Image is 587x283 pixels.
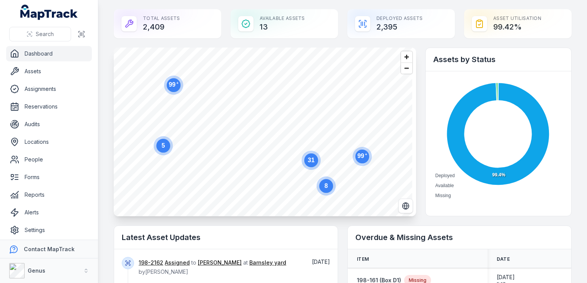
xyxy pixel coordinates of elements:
a: Assets [6,64,92,79]
a: Assigned [165,259,190,267]
text: 8 [325,183,328,189]
button: Switch to Satellite View [398,199,413,213]
h2: Overdue & Missing Assets [355,232,564,243]
a: Reports [6,187,92,202]
text: 99 [169,81,179,88]
a: Forms [6,169,92,185]
a: Barnsley yard [249,259,286,267]
a: MapTrack [20,5,78,20]
time: 29/08/2025, 3:19:43 pm [312,258,330,265]
a: Audits [6,117,92,132]
a: Settings [6,222,92,238]
span: Available [435,183,454,188]
span: Date [497,256,510,262]
button: Zoom out [401,63,412,74]
h2: Assets by Status [433,54,564,65]
strong: Genus [28,267,45,274]
canvas: Map [114,48,412,216]
button: Zoom in [401,51,412,63]
span: Search [36,30,54,38]
a: People [6,152,92,167]
text: 31 [308,157,315,163]
span: Missing [435,193,451,198]
button: Search [9,27,71,41]
span: [DATE] [497,273,515,281]
text: 99 [357,152,367,159]
span: Item [357,256,369,262]
text: 5 [162,142,165,149]
a: Assignments [6,81,92,97]
strong: Contact MapTrack [24,246,75,252]
tspan: + [176,81,179,85]
span: [DATE] [312,258,330,265]
a: Dashboard [6,46,92,61]
span: Deployed [435,173,455,178]
span: to at by [PERSON_NAME] [139,259,286,275]
tspan: + [365,152,367,156]
a: Locations [6,134,92,150]
a: Alerts [6,205,92,220]
a: 198-2162 [139,259,163,267]
a: Reservations [6,99,92,114]
a: [PERSON_NAME] [198,259,242,267]
h2: Latest Asset Updates [122,232,330,243]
